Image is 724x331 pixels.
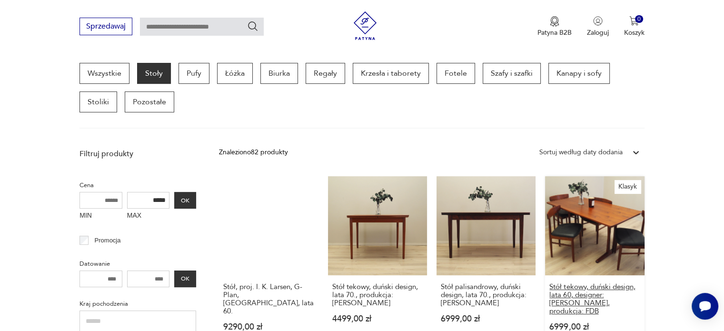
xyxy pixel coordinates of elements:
[549,323,640,331] p: 6999,00 zł
[79,259,196,269] p: Datowanie
[219,147,288,158] div: Znaleziono 82 produkty
[539,147,623,158] div: Sortuj według daty dodania
[174,192,196,209] button: OK
[548,63,610,84] a: Kanapy i sofy
[624,16,645,37] button: 0Koszyk
[79,149,196,159] p: Filtruj produkty
[79,299,196,309] p: Kraj pochodzenia
[223,283,314,315] h3: Stół, proj. I. K. Larsen, G-Plan, [GEOGRAPHIC_DATA], lata 60.
[127,209,170,224] label: MAX
[332,315,423,323] p: 4499,00 zł
[217,63,253,84] a: Łóżka
[483,63,541,84] a: Szafy i szafki
[137,63,171,84] a: Stoły
[79,91,117,112] a: Stoliki
[635,15,643,23] div: 0
[79,63,129,84] a: Wszystkie
[179,63,209,84] a: Pufy
[247,20,258,32] button: Szukaj
[353,63,429,84] a: Krzesła i taborety
[260,63,298,84] a: Biurka
[549,283,640,315] h3: Stół tekowy, duński design, lata 60, designer: [PERSON_NAME], produkcja: FDB
[125,91,174,112] a: Pozostałe
[550,16,559,27] img: Ikona medalu
[587,16,609,37] button: Zaloguj
[223,323,314,331] p: 9290,00 zł
[624,28,645,37] p: Koszyk
[537,16,572,37] button: Patyna B2B
[79,18,132,35] button: Sprzedawaj
[79,24,132,30] a: Sprzedawaj
[436,63,475,84] a: Fotele
[587,28,609,37] p: Zaloguj
[593,16,603,26] img: Ikonka użytkownika
[441,315,531,323] p: 6999,00 zł
[79,209,122,224] label: MIN
[537,16,572,37] a: Ikona medaluPatyna B2B
[332,283,423,307] h3: Stół tekowy, duński design, lata 70., produkcja: [PERSON_NAME]
[306,63,345,84] a: Regały
[351,11,379,40] img: Patyna - sklep z meblami i dekoracjami vintage
[441,283,531,307] h3: Stół palisandrowy, duński design, lata 70., produkcja: [PERSON_NAME]
[692,293,718,320] iframe: Smartsupp widget button
[95,235,121,246] p: Promocja
[537,28,572,37] p: Patyna B2B
[79,180,196,191] p: Cena
[174,271,196,287] button: OK
[629,16,639,26] img: Ikona koszyka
